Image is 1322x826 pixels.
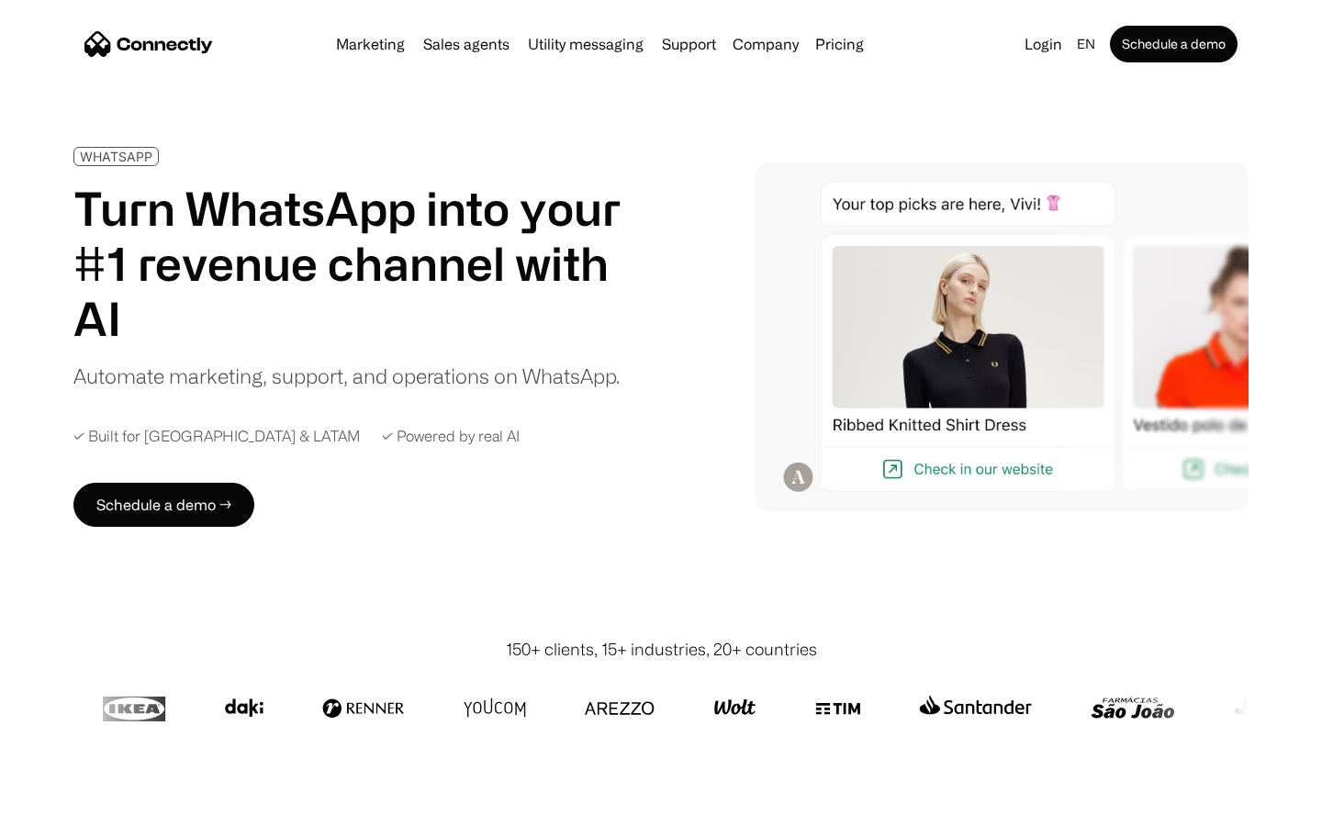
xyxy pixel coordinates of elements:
[521,37,651,51] a: Utility messaging
[1017,31,1070,57] a: Login
[73,483,254,527] a: Schedule a demo →
[1110,26,1238,62] a: Schedule a demo
[80,150,152,163] div: WHATSAPP
[329,37,412,51] a: Marketing
[416,37,517,51] a: Sales agents
[1077,31,1095,57] div: en
[655,37,723,51] a: Support
[73,428,360,445] div: ✓ Built for [GEOGRAPHIC_DATA] & LATAM
[733,31,799,57] div: Company
[18,792,110,820] aside: Language selected: English
[73,361,620,391] div: Automate marketing, support, and operations on WhatsApp.
[506,637,817,662] div: 150+ clients, 15+ industries, 20+ countries
[382,428,520,445] div: ✓ Powered by real AI
[37,794,110,820] ul: Language list
[808,37,871,51] a: Pricing
[73,181,643,346] h1: Turn WhatsApp into your #1 revenue channel with AI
